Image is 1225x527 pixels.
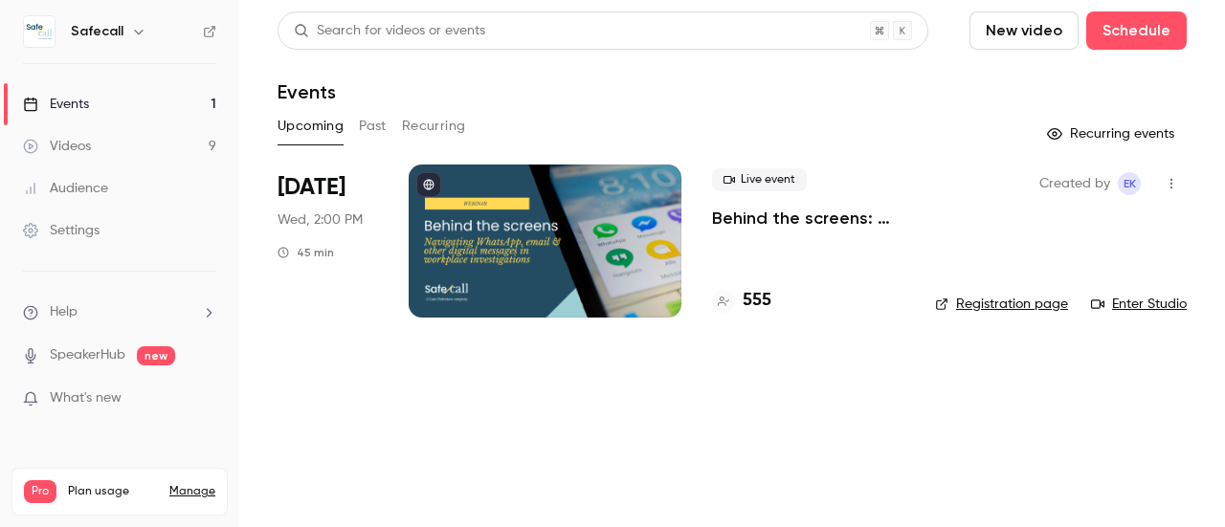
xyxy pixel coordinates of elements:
div: 45 min [278,245,334,260]
span: Wed, 2:00 PM [278,210,363,230]
button: Recurring [402,111,466,142]
div: Search for videos or events [294,21,485,41]
button: Recurring events [1038,119,1187,149]
span: Pro [24,480,56,503]
li: help-dropdown-opener [23,302,216,322]
button: Schedule [1086,11,1187,50]
iframe: Noticeable Trigger [193,390,216,407]
span: EK [1124,172,1136,195]
span: Emma` Koster [1118,172,1141,195]
span: Plan usage [68,484,158,499]
span: new [137,346,175,365]
span: Live event [712,168,807,191]
a: SpeakerHub [50,345,125,365]
div: Audience [23,179,108,198]
h6: Safecall [71,22,123,41]
span: Created by [1039,172,1110,195]
a: Enter Studio [1091,295,1187,314]
a: 555 [712,288,771,314]
img: Safecall [24,16,55,47]
div: Settings [23,221,100,240]
span: [DATE] [278,172,345,203]
button: New video [969,11,1079,50]
div: Oct 8 Wed, 2:00 PM (Europe/London) [278,165,378,318]
span: What's new [50,388,122,408]
a: Manage [169,484,215,499]
div: Events [23,95,89,114]
button: Past [359,111,387,142]
a: Registration page [935,295,1068,314]
span: Help [50,302,78,322]
h4: 555 [743,288,771,314]
button: Upcoming [278,111,344,142]
h1: Events [278,80,336,103]
div: Videos [23,137,91,156]
a: Behind the screens: navigating WhatsApp, email & other digital messages in workplace investigations [712,207,904,230]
